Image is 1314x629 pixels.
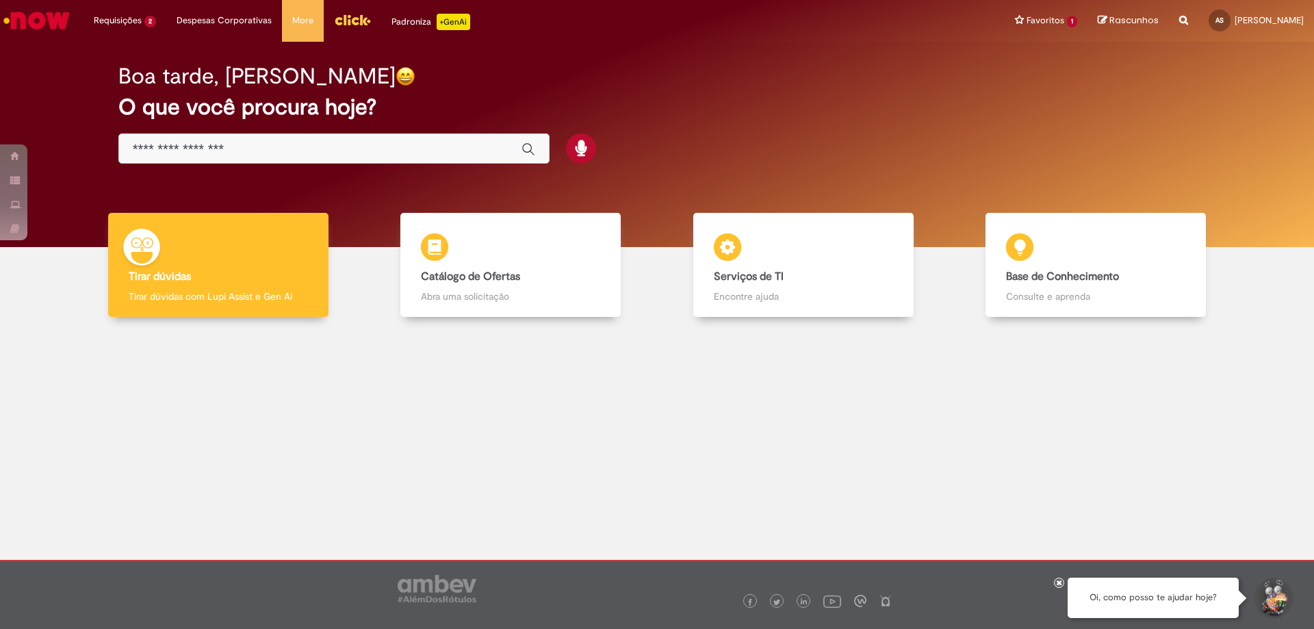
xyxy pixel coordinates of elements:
p: +GenAi [437,14,470,30]
img: logo_footer_linkedin.png [801,598,808,606]
p: Tirar dúvidas com Lupi Assist e Gen Ai [129,290,308,303]
span: AS [1215,16,1224,25]
span: Rascunhos [1109,14,1159,27]
img: logo_footer_youtube.png [823,592,841,610]
button: Iniciar Conversa de Suporte [1252,578,1293,619]
a: Base de Conhecimento Consulte e aprenda [950,213,1243,318]
div: Oi, como posso te ajudar hoje? [1068,578,1239,618]
img: ServiceNow [1,7,72,34]
span: More [292,14,313,27]
b: Base de Conhecimento [1006,270,1119,283]
img: logo_footer_twitter.png [773,599,780,606]
a: Catálogo de Ofertas Abra uma solicitação [365,213,658,318]
span: 1 [1067,16,1077,27]
a: Rascunhos [1098,14,1159,27]
b: Catálogo de Ofertas [421,270,520,283]
img: logo_footer_naosei.png [879,595,892,607]
p: Abra uma solicitação [421,290,600,303]
img: click_logo_yellow_360x200.png [334,10,371,30]
b: Serviços de TI [714,270,784,283]
div: Padroniza [391,14,470,30]
span: 2 [144,16,156,27]
img: logo_footer_facebook.png [747,599,753,606]
span: Favoritos [1027,14,1064,27]
b: Tirar dúvidas [129,270,191,283]
img: logo_footer_ambev_rotulo_gray.png [398,575,476,602]
span: Requisições [94,14,142,27]
a: Serviços de TI Encontre ajuda [657,213,950,318]
img: happy-face.png [396,66,415,86]
span: [PERSON_NAME] [1235,14,1304,26]
p: Consulte e aprenda [1006,290,1185,303]
img: logo_footer_workplace.png [854,595,866,607]
p: Encontre ajuda [714,290,893,303]
h2: Boa tarde, [PERSON_NAME] [118,64,396,88]
span: Despesas Corporativas [177,14,272,27]
h2: O que você procura hoje? [118,95,1196,119]
a: Tirar dúvidas Tirar dúvidas com Lupi Assist e Gen Ai [72,213,365,318]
